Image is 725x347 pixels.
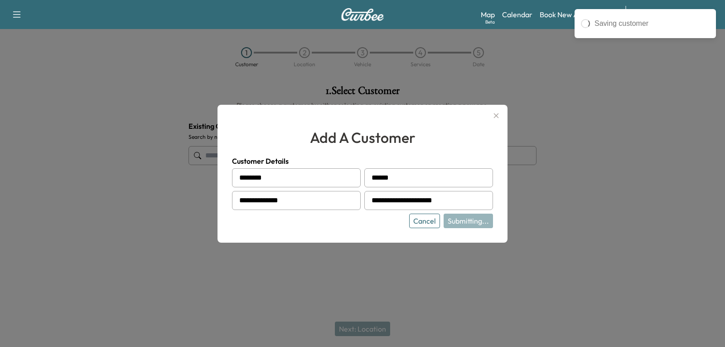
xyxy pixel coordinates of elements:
[481,9,495,20] a: MapBeta
[232,127,493,148] h2: add a customer
[409,214,440,228] button: Cancel
[594,18,710,29] div: Saving customer
[232,156,493,166] h4: Customer Details
[502,9,532,20] a: Calendar
[341,8,384,21] img: Curbee Logo
[485,19,495,25] div: Beta
[540,9,616,20] a: Book New Appointment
